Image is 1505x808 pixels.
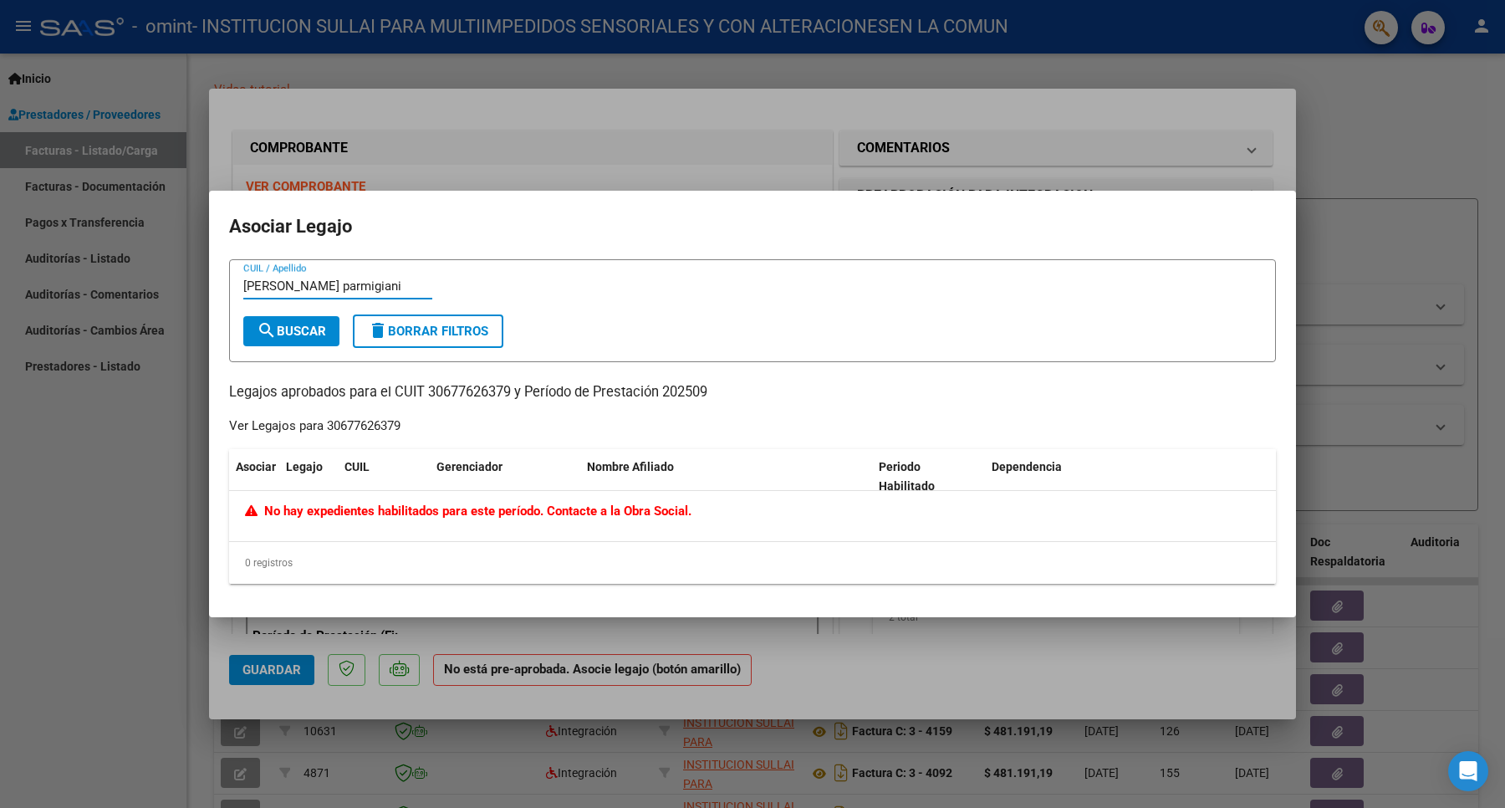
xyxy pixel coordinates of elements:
[992,460,1062,473] span: Dependencia
[587,460,674,473] span: Nombre Afiliado
[879,460,935,493] span: Periodo Habilitado
[338,449,430,504] datatable-header-cell: CUIL
[985,449,1277,504] datatable-header-cell: Dependencia
[229,382,1276,403] p: Legajos aprobados para el CUIT 30677626379 y Período de Prestación 202509
[257,320,277,340] mat-icon: search
[279,449,338,504] datatable-header-cell: Legajo
[580,449,872,504] datatable-header-cell: Nombre Afiliado
[344,460,370,473] span: CUIL
[245,504,691,519] span: No hay expedientes habilitados para este período. Contacte a la Obra Social.
[257,324,326,339] span: Buscar
[436,460,503,473] span: Gerenciador
[1448,751,1488,791] div: Open Intercom Messenger
[229,211,1276,243] h2: Asociar Legajo
[243,316,339,346] button: Buscar
[430,449,580,504] datatable-header-cell: Gerenciador
[229,449,279,504] datatable-header-cell: Asociar
[368,320,388,340] mat-icon: delete
[353,315,503,348] button: Borrar Filtros
[236,460,276,473] span: Asociar
[229,417,400,436] div: Ver Legajos para 30677626379
[368,324,488,339] span: Borrar Filtros
[229,542,1276,584] div: 0 registros
[872,449,985,504] datatable-header-cell: Periodo Habilitado
[286,460,323,473] span: Legajo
